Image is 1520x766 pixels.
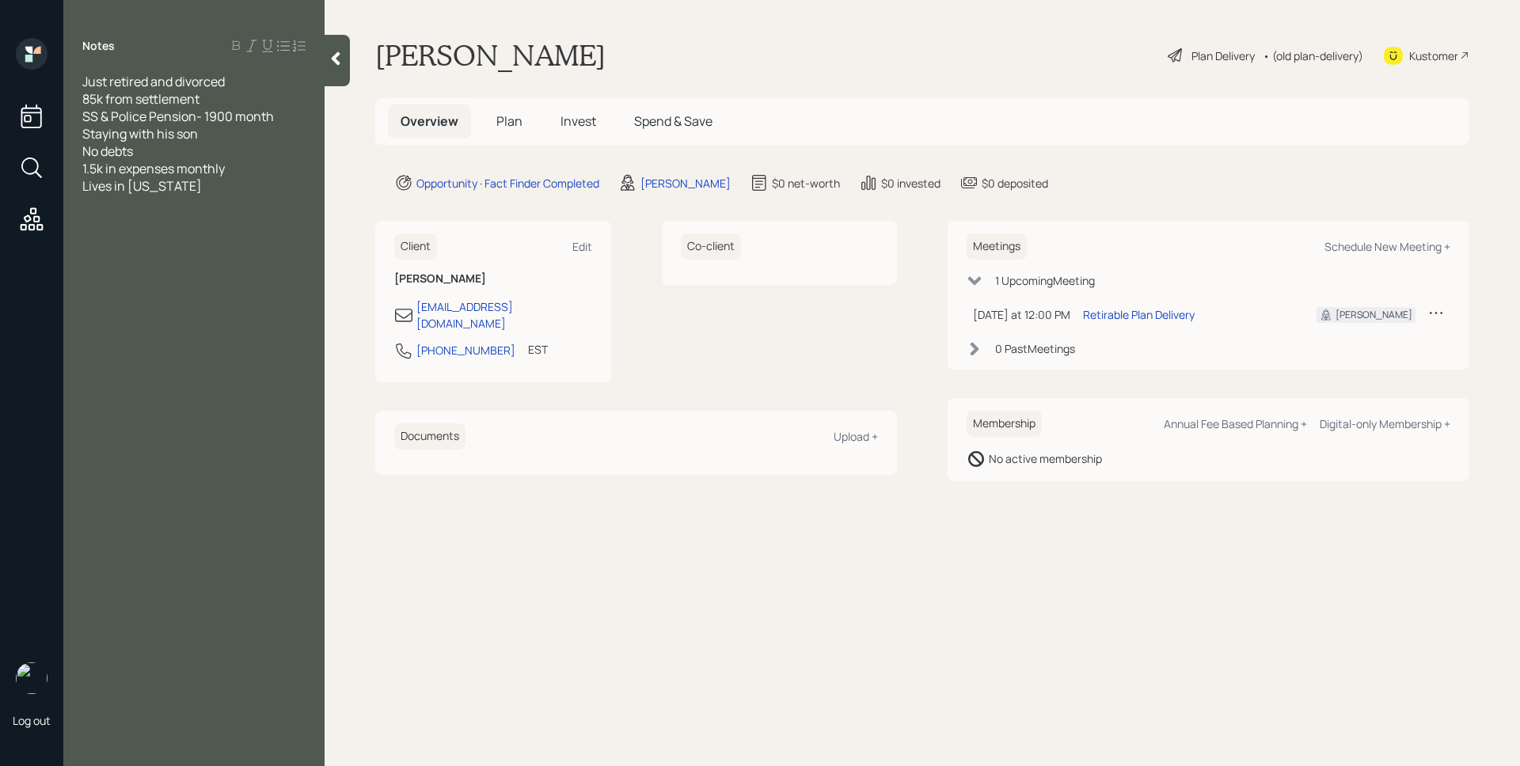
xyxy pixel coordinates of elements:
h6: Documents [394,423,465,449]
div: [PERSON_NAME] [1336,308,1412,322]
div: [PERSON_NAME] [640,175,731,191]
div: [DATE] at 12:00 PM [973,306,1070,323]
div: EST [528,341,548,358]
div: Retirable Plan Delivery [1083,306,1195,323]
span: Spend & Save [634,112,712,130]
span: Overview [401,112,458,130]
h6: [PERSON_NAME] [394,272,592,286]
div: 0 Past Meeting s [995,340,1075,357]
div: 1 Upcoming Meeting [995,272,1095,289]
div: $0 net-worth [772,175,840,191]
div: Plan Delivery [1191,47,1255,64]
h1: [PERSON_NAME] [375,38,606,73]
h6: Membership [967,411,1042,437]
div: Schedule New Meeting + [1324,239,1450,254]
div: Annual Fee Based Planning + [1164,416,1307,431]
div: • (old plan-delivery) [1263,47,1363,64]
div: [PHONE_NUMBER] [416,342,515,358]
span: Plan [496,112,522,130]
span: Invest [560,112,596,130]
div: $0 invested [881,175,940,191]
div: Kustomer [1409,47,1458,64]
div: [EMAIL_ADDRESS][DOMAIN_NAME] [416,298,592,332]
h6: Meetings [967,233,1027,260]
img: james-distasi-headshot.png [16,662,47,694]
div: Edit [572,239,592,254]
label: Notes [82,38,115,54]
div: Upload + [834,429,878,444]
h6: Co-client [681,233,741,260]
span: Just retired and divorced 85k from settlement SS & Police Pension- 1900 month Staying with his so... [82,73,274,195]
h6: Client [394,233,437,260]
div: Log out [13,713,51,728]
div: Digital-only Membership + [1320,416,1450,431]
div: Opportunity · Fact Finder Completed [416,175,599,191]
div: $0 deposited [982,175,1048,191]
div: No active membership [989,450,1102,467]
